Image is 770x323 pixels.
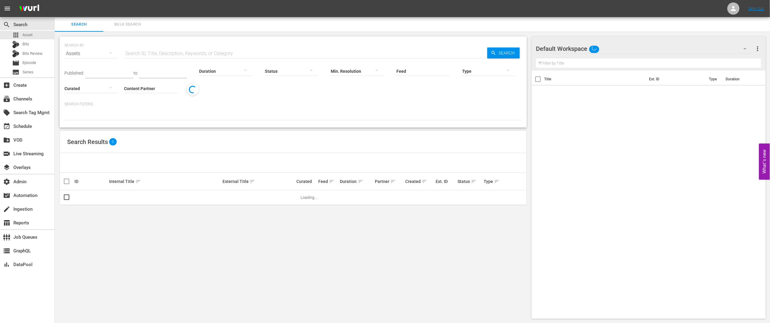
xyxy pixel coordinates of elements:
span: sort [329,179,334,184]
span: Bits Review [22,51,43,57]
a: Sign Out [748,6,764,11]
div: Default Workspace [536,40,752,57]
span: Search [496,47,520,58]
div: Duration [340,178,373,185]
span: Episode [22,60,36,66]
div: Type [484,178,499,185]
span: Search Tag Mgmt [3,109,10,116]
span: more_vert [754,45,761,52]
span: Asset [22,32,33,38]
div: Partner [375,178,403,185]
div: Bits [12,41,19,48]
span: DataPool [3,261,10,268]
button: Search [487,47,520,58]
span: Bits [22,41,29,47]
span: Schedule [3,123,10,130]
div: Ext. ID [436,179,456,184]
span: 0 [109,138,117,146]
span: to [133,71,137,75]
th: Title [544,71,646,88]
span: sort [471,179,476,184]
div: Curated [296,179,316,184]
span: Live Streaming [3,150,10,157]
th: Duration [722,71,758,88]
span: sort [136,179,141,184]
div: Assets [64,45,118,62]
div: Bits Review [12,50,19,57]
div: Internal Title [109,178,221,185]
span: Loading... [301,195,317,200]
span: Episode [12,59,19,67]
span: Series [22,69,33,75]
span: Search Results [67,138,108,146]
span: sort [422,179,427,184]
span: Automation [3,192,10,199]
span: Search [58,21,100,28]
div: Status [458,178,482,185]
div: External Title [223,178,295,185]
div: Feed [318,178,338,185]
span: Ingestion [3,205,10,213]
div: Created [405,178,434,185]
span: Job Queues [3,233,10,241]
span: GraphQL [3,247,10,255]
span: menu [4,5,11,12]
span: Published: [64,71,84,75]
span: VOD [3,136,10,144]
span: Overlays [3,164,10,171]
span: Bulk Search [107,21,148,28]
span: Asset [12,31,19,39]
th: Ext. ID [646,71,706,88]
span: sort [494,179,499,184]
span: Admin [3,178,10,185]
span: Create [3,82,10,89]
button: Open Feedback Widget [759,143,770,180]
span: Channels [3,95,10,103]
div: ID [74,179,108,184]
button: more_vert [754,41,761,56]
span: Reports [3,219,10,226]
th: Type [705,71,722,88]
span: sort [250,179,255,184]
img: ans4CAIJ8jUAAAAAAAAAAAAAAAAAAAAAAAAgQb4GAAAAAAAAAAAAAAAAAAAAAAAAJMjXAAAAAAAAAAAAAAAAAAAAAAAAgAT5G... [15,2,44,16]
span: Search [3,21,10,28]
p: Search Filters: [64,102,522,107]
span: sort [358,179,363,184]
span: Series [12,68,19,76]
span: sort [390,179,396,184]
